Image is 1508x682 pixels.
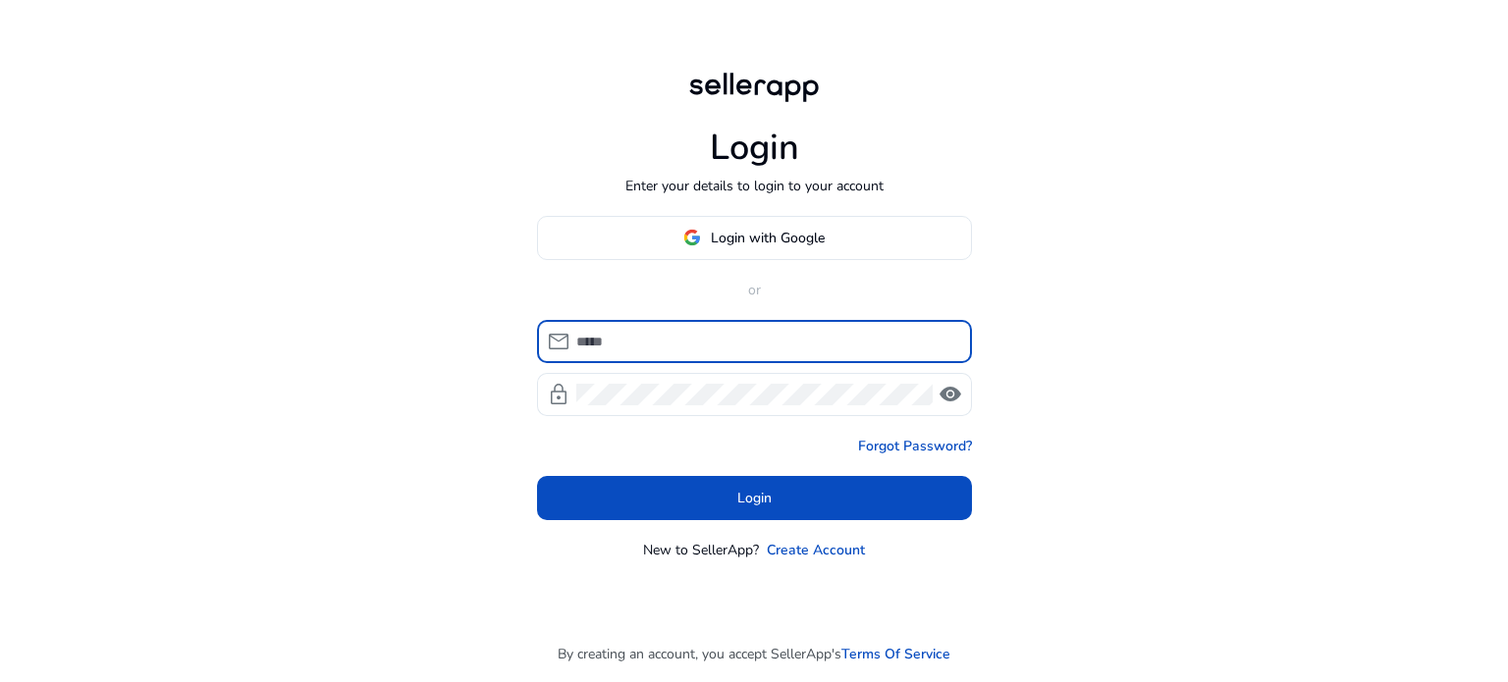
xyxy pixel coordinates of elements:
[625,176,884,196] p: Enter your details to login to your account
[737,488,772,508] span: Login
[841,644,950,664] a: Terms Of Service
[643,540,759,560] p: New to SellerApp?
[711,228,825,248] span: Login with Google
[537,216,972,260] button: Login with Google
[547,383,570,406] span: lock
[710,127,799,169] h1: Login
[547,330,570,353] span: mail
[537,280,972,300] p: or
[767,540,865,560] a: Create Account
[858,436,972,456] a: Forgot Password?
[939,383,962,406] span: visibility
[537,476,972,520] button: Login
[683,229,701,246] img: google-logo.svg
